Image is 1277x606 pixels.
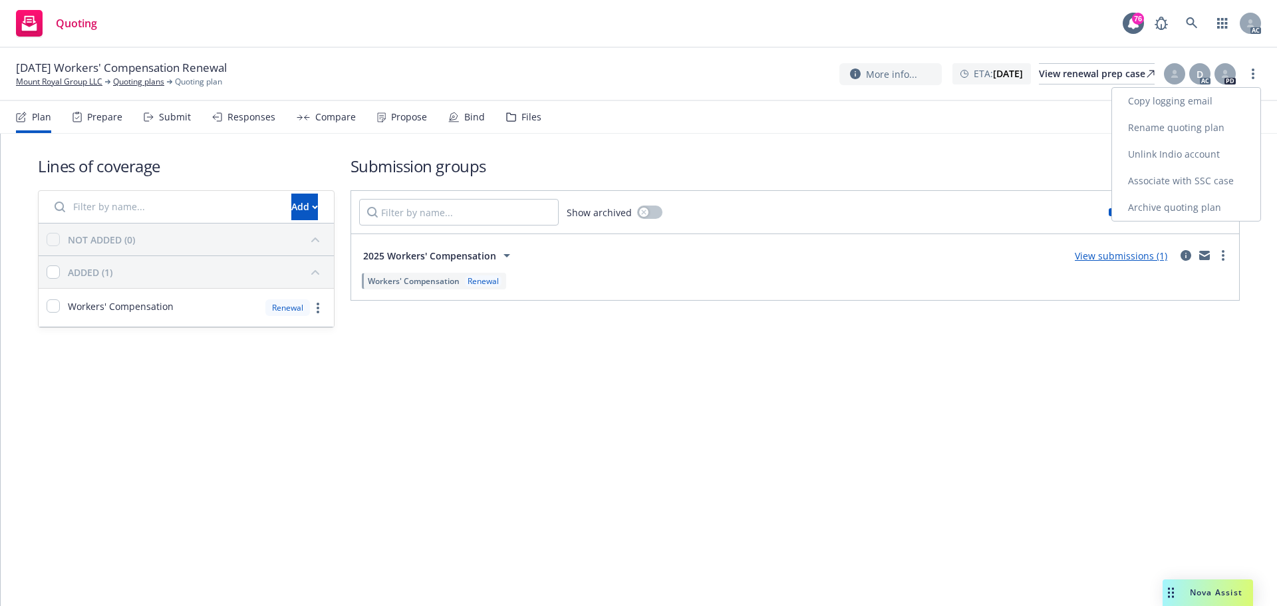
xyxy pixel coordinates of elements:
[265,299,310,316] div: Renewal
[1245,66,1261,82] a: more
[391,112,427,122] div: Propose
[1132,13,1144,25] div: 76
[464,112,485,122] div: Bind
[1215,247,1231,263] a: more
[68,261,326,283] button: ADDED (1)
[1148,10,1175,37] a: Report a Bug
[68,265,112,279] div: ADDED (1)
[113,76,164,88] a: Quoting plans
[359,199,559,226] input: Filter by name...
[1197,67,1203,81] span: D
[175,76,222,88] span: Quoting plan
[363,249,496,263] span: 2025 Workers' Compensation
[1112,88,1260,114] a: Copy logging email
[11,5,102,42] a: Quoting
[1163,579,1179,606] div: Drag to move
[521,112,541,122] div: Files
[1112,168,1260,194] a: Associate with SSC case
[1163,579,1253,606] button: Nova Assist
[16,76,102,88] a: Mount Royal Group LLC
[368,275,460,287] span: Workers' Compensation
[68,229,326,250] button: NOT ADDED (0)
[291,194,318,220] button: Add
[315,112,356,122] div: Compare
[159,112,191,122] div: Submit
[310,300,326,316] a: more
[465,275,501,287] div: Renewal
[38,155,335,177] h1: Lines of coverage
[68,299,174,313] span: Workers' Compensation
[291,194,318,220] div: Add
[68,233,135,247] div: NOT ADDED (0)
[1109,206,1169,218] div: Limits added
[1190,587,1242,598] span: Nova Assist
[866,67,917,81] span: More info...
[1197,247,1212,263] a: mail
[1178,247,1194,263] a: circleInformation
[47,194,283,220] input: Filter by name...
[1039,63,1155,84] a: View renewal prep case
[359,242,519,269] button: 2025 Workers' Compensation
[1075,249,1167,262] a: View submissions (1)
[567,206,632,220] span: Show archived
[227,112,275,122] div: Responses
[1179,10,1205,37] a: Search
[32,112,51,122] div: Plan
[839,63,942,85] button: More info...
[16,60,227,76] span: [DATE] Workers' Compensation Renewal
[1112,194,1260,221] a: Archive quoting plan
[1039,64,1155,84] div: View renewal prep case
[993,67,1023,80] strong: [DATE]
[1112,141,1260,168] a: Unlink Indio account
[1209,10,1236,37] a: Switch app
[351,155,1240,177] h1: Submission groups
[1112,114,1260,141] a: Rename quoting plan
[974,67,1023,80] span: ETA :
[87,112,122,122] div: Prepare
[56,18,97,29] span: Quoting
